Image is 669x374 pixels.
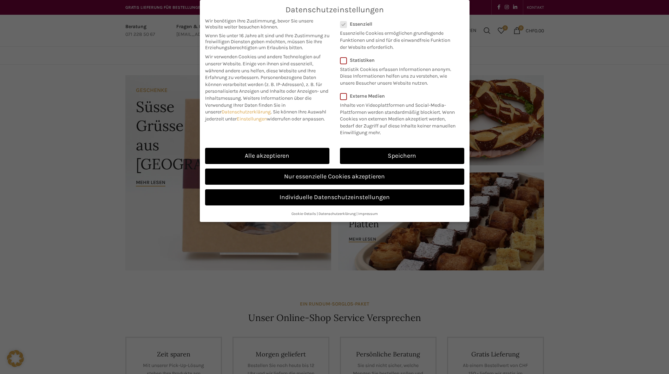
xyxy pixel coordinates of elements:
p: Inhalte von Videoplattformen und Social-Media-Plattformen werden standardmäßig blockiert. Wenn Co... [340,99,460,136]
span: Wir verwenden Cookies und andere Technologien auf unserer Website. Einige von ihnen sind essenzie... [205,54,321,80]
p: Essenzielle Cookies ermöglichen grundlegende Funktionen und sind für die einwandfreie Funktion de... [340,27,455,51]
label: Essenziell [340,21,455,27]
a: Impressum [358,211,378,216]
p: Statistik Cookies erfassen Informationen anonym. Diese Informationen helfen uns zu verstehen, wie... [340,63,455,87]
span: Wenn Sie unter 16 Jahre alt sind und Ihre Zustimmung zu freiwilligen Diensten geben möchten, müss... [205,33,329,51]
a: Speichern [340,148,464,164]
span: Sie können Ihre Auswahl jederzeit unter widerrufen oder anpassen. [205,109,326,122]
a: Datenschutzerklärung [319,211,356,216]
a: Nur essenzielle Cookies akzeptieren [205,169,464,185]
a: Alle akzeptieren [205,148,329,164]
a: Datenschutzerklärung [222,109,271,115]
label: Statistiken [340,57,455,63]
label: Externe Medien [340,93,460,99]
a: Individuelle Datenschutzeinstellungen [205,189,464,205]
span: Datenschutzeinstellungen [286,5,384,14]
span: Weitere Informationen über die Verwendung Ihrer Daten finden Sie in unserer . [205,95,311,115]
a: Einstellungen [237,116,267,122]
span: Personenbezogene Daten können verarbeitet werden (z. B. IP-Adressen), z. B. für personalisierte A... [205,74,328,101]
span: Wir benötigen Ihre Zustimmung, bevor Sie unsere Website weiter besuchen können. [205,18,329,30]
a: Cookie-Details [291,211,316,216]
